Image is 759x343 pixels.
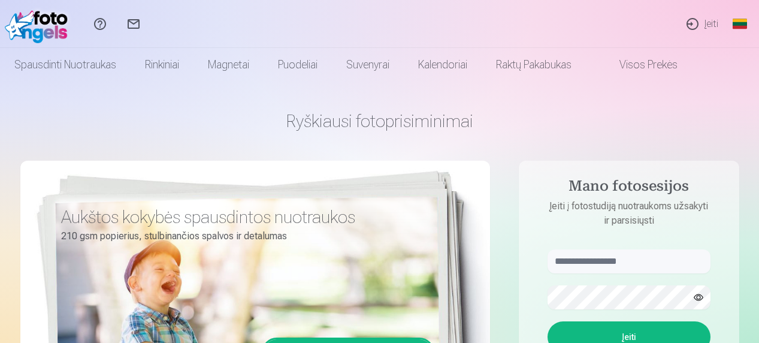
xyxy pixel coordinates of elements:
[131,48,193,82] a: Rinkiniai
[404,48,482,82] a: Kalendoriai
[61,206,425,228] h3: Aukštos kokybės spausdintos nuotraukos
[61,228,425,245] p: 210 gsm popierius, stulbinančios spalvos ir detalumas
[536,177,722,199] h4: Mano fotosesijos
[586,48,692,82] a: Visos prekės
[264,48,332,82] a: Puodeliai
[193,48,264,82] a: Magnetai
[20,110,739,132] h1: Ryškiausi fotoprisiminimai
[536,199,722,228] p: Įeiti į fotostudiją nuotraukoms užsakyti ir parsisiųsti
[332,48,404,82] a: Suvenyrai
[482,48,586,82] a: Raktų pakabukas
[5,5,74,43] img: /fa2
